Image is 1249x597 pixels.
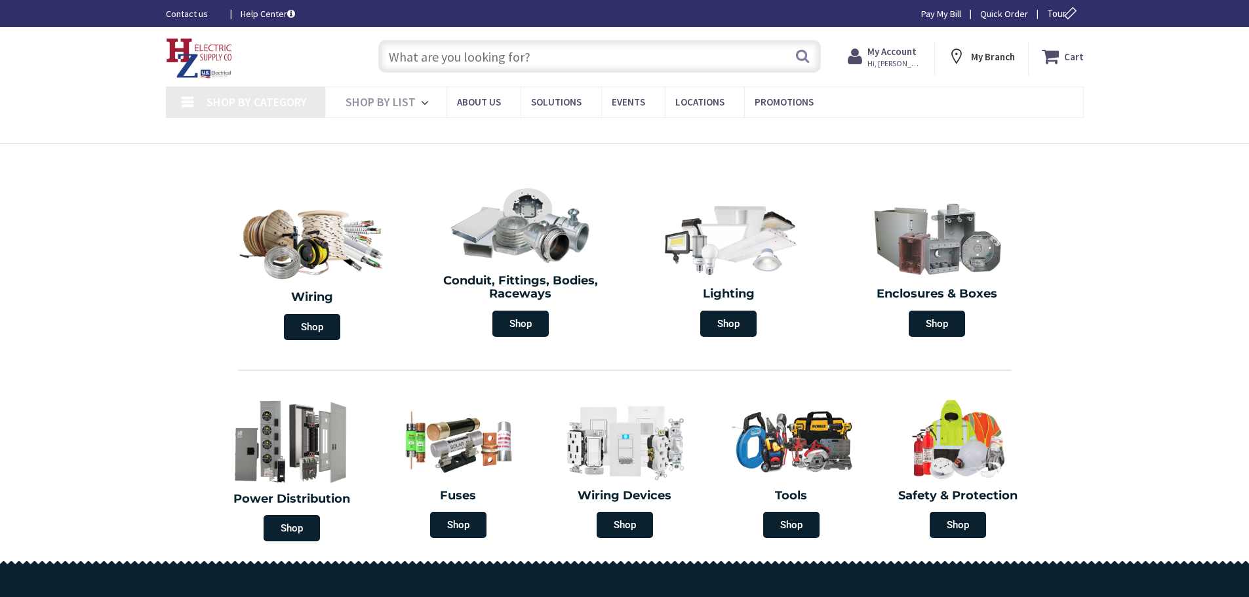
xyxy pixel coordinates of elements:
[755,96,814,108] span: Promotions
[980,7,1028,20] a: Quick Order
[867,58,923,69] span: Hi, [PERSON_NAME]
[430,512,486,538] span: Shop
[215,493,368,506] h2: Power Distribution
[208,390,375,548] a: Power Distribution Shop
[718,490,865,503] h2: Tools
[457,96,501,108] span: About Us
[492,311,549,337] span: Shop
[346,94,416,109] span: Shop By List
[166,7,220,20] a: Contact us
[1042,45,1084,68] a: Cart
[628,193,830,343] a: Lighting Shop
[921,7,961,20] a: Pay My Bill
[700,311,757,337] span: Shop
[1064,45,1084,68] strong: Cart
[420,180,622,343] a: Conduit, Fittings, Bodies, Raceways Shop
[878,391,1038,545] a: Safety & Protection Shop
[207,94,307,109] span: Shop By Category
[1047,7,1080,20] span: Tour
[215,291,410,304] h2: Wiring
[930,512,986,538] span: Shop
[264,515,320,541] span: Shop
[635,288,823,301] h2: Lighting
[284,314,340,340] span: Shop
[551,490,698,503] h2: Wiring Devices
[208,193,417,347] a: Wiring Shop
[597,512,653,538] span: Shop
[241,7,295,20] a: Help Center
[378,40,821,73] input: What are you looking for?
[971,50,1015,63] strong: My Branch
[909,311,965,337] span: Shop
[848,45,923,68] a: My Account Hi, [PERSON_NAME]
[545,391,705,545] a: Wiring Devices Shop
[836,193,1038,343] a: Enclosures & Boxes Shop
[867,45,917,58] strong: My Account
[612,96,645,108] span: Events
[884,490,1031,503] h2: Safety & Protection
[531,96,582,108] span: Solutions
[166,38,233,79] img: HZ Electric Supply
[378,391,538,545] a: Fuses Shop
[947,45,1015,68] div: My Branch
[426,275,615,301] h2: Conduit, Fittings, Bodies, Raceways
[675,96,724,108] span: Locations
[843,288,1031,301] h2: Enclosures & Boxes
[763,512,820,538] span: Shop
[711,391,871,545] a: Tools Shop
[385,490,532,503] h2: Fuses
